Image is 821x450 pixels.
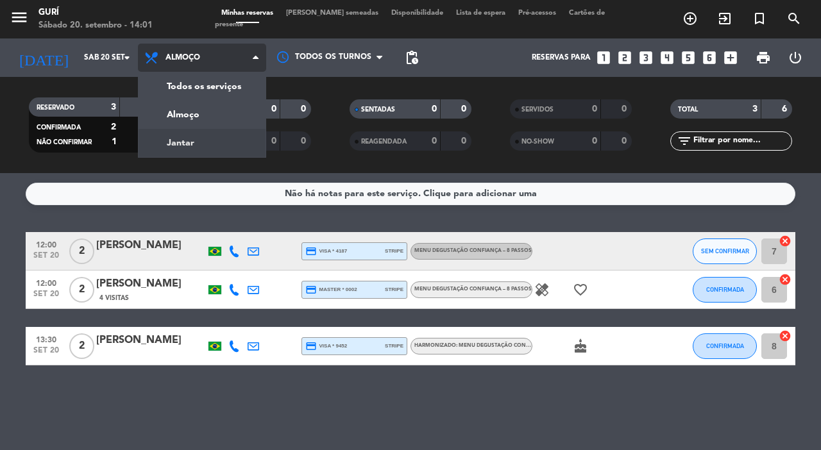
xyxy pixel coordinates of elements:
div: [PERSON_NAME] [96,276,205,292]
strong: 1 [112,137,117,146]
strong: 2 [111,122,116,131]
span: pending_actions [404,50,419,65]
i: looks_3 [638,49,654,66]
span: Lista de espera [450,10,512,17]
i: search [786,11,802,26]
span: TOTAL [678,106,698,113]
i: cancel [779,329,791,342]
i: add_circle_outline [682,11,698,26]
i: credit_card [305,340,317,352]
strong: 0 [622,104,629,113]
span: print [756,50,771,65]
span: CONFIRMADA [706,286,744,293]
i: menu [10,8,29,27]
strong: 0 [301,137,309,146]
span: master * 0002 [305,284,357,296]
i: favorite_border [573,282,588,297]
span: SENTADAS [361,106,395,113]
span: Reservas para [532,53,591,62]
i: add_box [722,49,739,66]
a: Almoço [139,101,266,129]
span: Minhas reservas [215,10,280,17]
span: Harmonizado: MENU DEGUSTAÇÃO CONFIANÇA – 8 passos [414,343,576,348]
span: visa * 9452 [305,340,347,352]
div: Sábado 20. setembro - 14:01 [38,19,153,32]
i: cake [573,338,588,354]
span: Almoço [165,53,200,62]
i: credit_card [305,284,317,296]
button: CONFIRMADA [693,333,757,359]
i: looks_one [595,49,612,66]
div: [PERSON_NAME] [96,332,205,349]
span: 2 [69,277,94,303]
i: looks_6 [701,49,718,66]
i: power_settings_new [788,50,803,65]
strong: 0 [301,104,309,113]
span: stripe [385,342,403,350]
strong: 0 [592,137,597,146]
i: exit_to_app [717,11,732,26]
div: LOG OUT [779,38,811,77]
span: 2 [69,238,94,264]
span: CONFIRMADA [706,342,744,349]
i: credit_card [305,246,317,257]
strong: 0 [592,104,597,113]
strong: 3 [752,104,758,113]
span: Disponibilidade [385,10,450,17]
i: looks_4 [659,49,675,66]
span: set 20 [30,290,62,304]
div: Não há notas para este serviço. Clique para adicionar uma [285,187,537,201]
span: NÃO CONFIRMAR [37,139,92,146]
strong: 0 [461,137,469,146]
strong: 0 [432,137,437,146]
strong: 0 [461,104,469,113]
span: set 20 [30,251,62,266]
span: 13:30 [30,331,62,346]
span: NO-SHOW [521,138,554,145]
i: turned_in_not [752,11,767,26]
i: cancel [779,273,791,286]
span: 4 Visitas [99,293,129,303]
strong: 6 [782,104,790,113]
div: [PERSON_NAME] [96,237,205,254]
strong: 0 [271,137,276,146]
span: stripe [385,285,403,294]
strong: 0 [271,104,276,113]
span: visa * 4187 [305,246,347,257]
div: Gurí [38,6,153,19]
span: SERVIDOS [521,106,554,113]
a: Todos os serviços [139,72,266,101]
strong: 0 [432,104,437,113]
span: RESERVADO [37,104,74,111]
span: set 20 [30,346,62,361]
span: Pré-acessos [512,10,563,17]
span: 12:00 [30,237,62,251]
button: CONFIRMADA [693,277,757,303]
span: MENU DEGUSTAÇÃO CONFIANÇA – 8 passos [414,287,532,292]
button: SEM CONFIRMAR [693,238,757,264]
a: Jantar [139,129,266,157]
span: 12:00 [30,275,62,290]
span: MENU DEGUSTAÇÃO CONFIANÇA – 8 passos [414,248,532,253]
span: REAGENDADA [361,138,407,145]
input: Filtrar por nome... [692,134,791,148]
span: [PERSON_NAME] semeadas [280,10,385,17]
i: [DATE] [10,44,78,72]
span: stripe [385,247,403,255]
button: menu [10,8,29,31]
span: CONFIRMADA [37,124,81,131]
span: 2 [69,333,94,359]
i: healing [534,282,550,297]
i: arrow_drop_down [119,50,135,65]
i: filter_list [677,133,692,149]
strong: 3 [111,103,116,112]
i: looks_two [616,49,633,66]
strong: 0 [622,137,629,146]
i: cancel [779,235,791,247]
i: looks_5 [680,49,697,66]
span: SEM CONFIRMAR [701,247,749,254]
